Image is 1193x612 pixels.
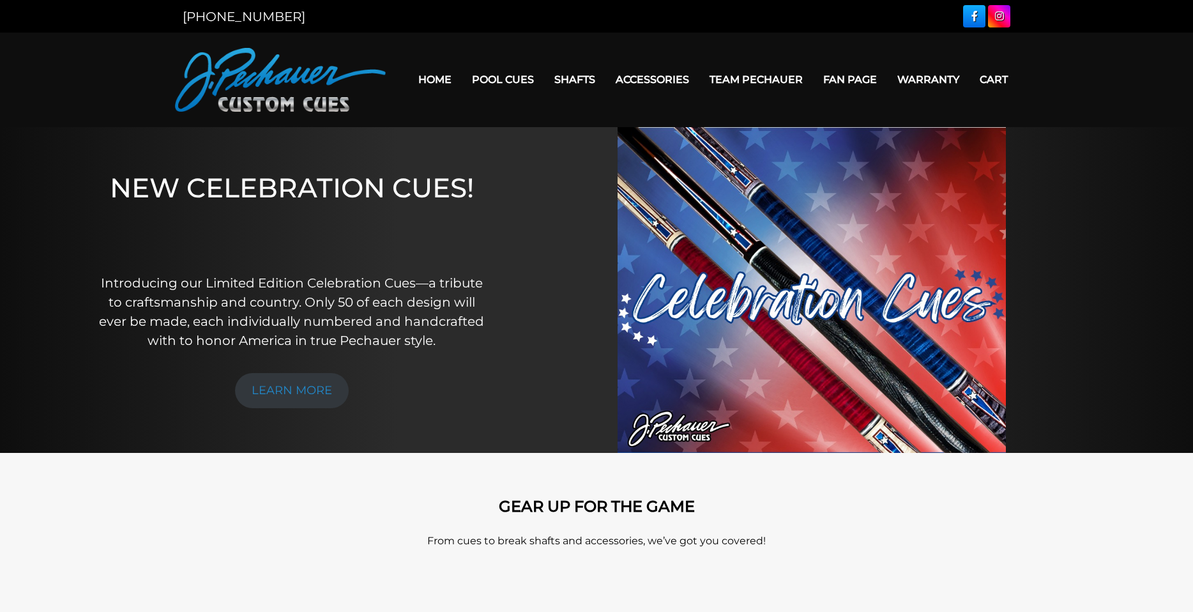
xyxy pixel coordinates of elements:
[699,63,813,96] a: Team Pechauer
[969,63,1018,96] a: Cart
[544,63,605,96] a: Shafts
[408,63,462,96] a: Home
[96,273,488,350] p: Introducing our Limited Edition Celebration Cues—a tribute to craftsmanship and country. Only 50 ...
[175,48,386,112] img: Pechauer Custom Cues
[183,9,305,24] a: [PHONE_NUMBER]
[813,63,887,96] a: Fan Page
[462,63,544,96] a: Pool Cues
[499,497,695,516] strong: GEAR UP FOR THE GAME
[605,63,699,96] a: Accessories
[887,63,969,96] a: Warranty
[232,533,961,549] p: From cues to break shafts and accessories, we’ve got you covered!
[96,172,488,256] h1: NEW CELEBRATION CUES!
[235,373,349,408] a: LEARN MORE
